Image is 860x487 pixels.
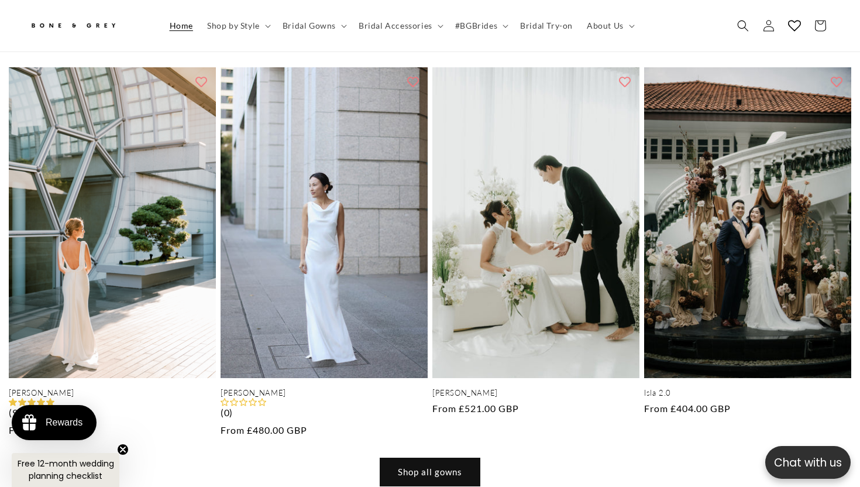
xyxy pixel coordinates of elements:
[359,20,432,31] span: Bridal Accessories
[730,13,756,39] summary: Search
[432,388,639,398] a: [PERSON_NAME]
[12,453,119,487] div: Free 12-month wedding planning checklistClose teaser
[352,13,448,38] summary: Bridal Accessories
[117,444,129,455] button: Close teaser
[9,388,216,398] a: [PERSON_NAME]
[401,70,425,94] button: Add to wishlist
[276,13,352,38] summary: Bridal Gowns
[448,13,513,38] summary: #BGBrides
[765,446,851,479] button: Open chatbox
[580,13,639,38] summary: About Us
[25,12,151,40] a: Bone and Grey Bridal
[283,20,336,31] span: Bridal Gowns
[644,388,851,398] a: Isla 2.0
[46,417,82,428] div: Rewards
[613,70,637,94] button: Add to wishlist
[170,20,193,31] span: Home
[455,20,497,31] span: #BGBrides
[207,20,260,31] span: Shop by Style
[190,70,213,94] button: Add to wishlist
[513,13,580,38] a: Bridal Try-on
[200,13,276,38] summary: Shop by Style
[163,13,200,38] a: Home
[29,16,117,36] img: Bone and Grey Bridal
[765,454,851,471] p: Chat with us
[587,20,624,31] span: About Us
[825,70,848,94] button: Add to wishlist
[221,388,428,398] a: [PERSON_NAME]
[18,458,114,482] span: Free 12-month wedding planning checklist
[380,458,480,486] a: Shop all gowns
[520,20,573,31] span: Bridal Try-on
